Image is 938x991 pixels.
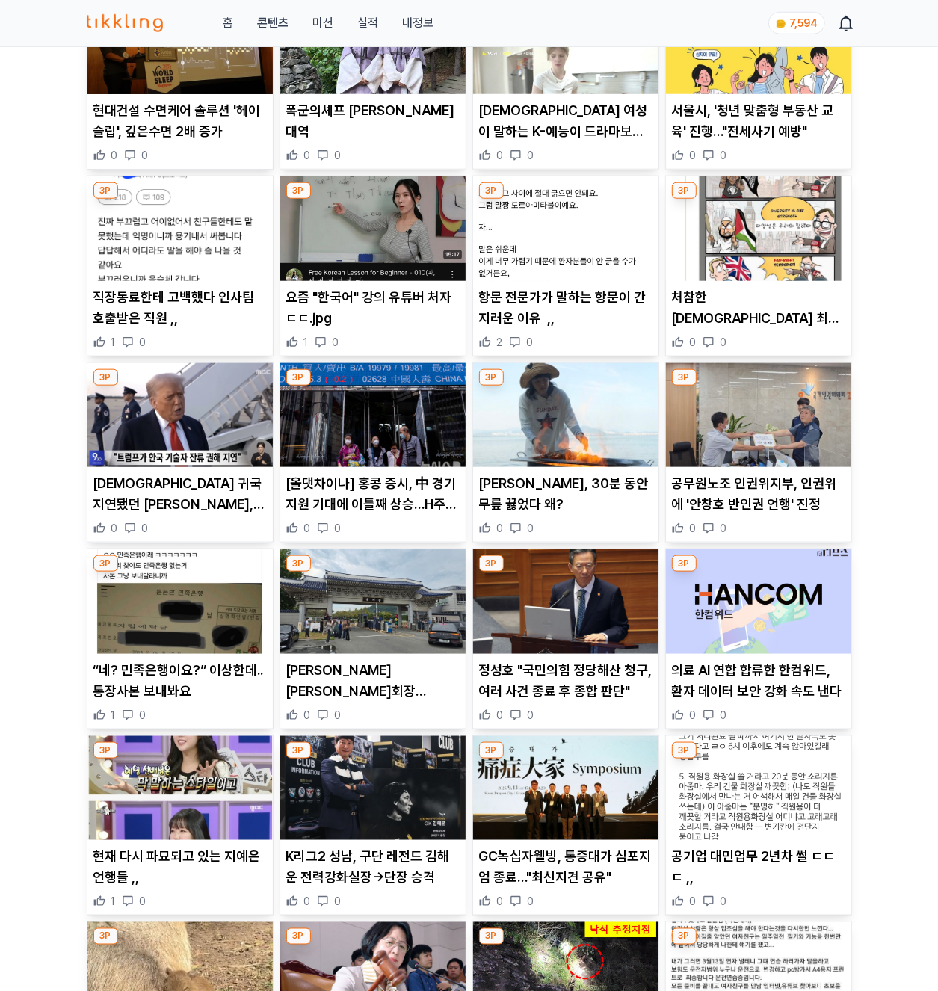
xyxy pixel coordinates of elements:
span: 0 [690,894,697,909]
div: 3P [672,182,697,199]
img: K리그2 성남, 구단 레전드 김해운 전력강화실장→단장 승격 [280,736,466,841]
a: coin 7,594 [768,12,822,34]
p: 공무원노조 인권위지부, 인권위에 '안창호 반인권 언행' 진정 [672,473,845,515]
div: 3P [286,742,311,759]
span: 0 [111,521,118,536]
div: 3P [93,369,118,386]
p: [DEMOGRAPHIC_DATA] 귀국 지연됐던 [PERSON_NAME], [PERSON_NAME]의 지시 때문 [93,473,267,515]
img: 공기업 대민업무 2년차 썰 ㄷㄷㄷ ,, [666,736,851,841]
img: 처참한 영국 최신 근황 [666,176,851,281]
span: 0 [142,521,149,536]
a: 실적 [357,14,378,32]
span: 0 [528,521,534,536]
span: 0 [304,521,311,536]
span: 0 [528,708,534,723]
span: 0 [527,335,534,350]
span: 0 [721,521,727,536]
img: 직장동료한테 고백했다 인사팀 호출받은 직원 ,, [87,176,273,281]
img: 항문 전문가가 말하는 항문이 간지러운 이유 ,, [473,176,658,281]
p: 의료 AI 연합 합류한 한컴위드, 환자 데이터 보안 강화 속도 낸다 [672,660,845,702]
span: 0 [304,894,311,909]
button: 미션 [312,14,333,32]
img: 티끌링 [87,14,164,32]
span: 0 [721,894,727,909]
span: 0 [721,708,727,723]
p: [DEMOGRAPHIC_DATA] 여성이 말하는 K-예능이 드라마보다 재밌는 이유 ,, [479,100,652,142]
span: 0 [721,148,727,163]
span: 0 [335,521,342,536]
img: 의료 AI 연합 합류한 한컴위드, 환자 데이터 보안 강화 속도 낸다 [666,549,851,654]
div: 3P [286,555,311,572]
span: 0 [721,335,727,350]
span: 0 [690,148,697,163]
span: 0 [497,148,504,163]
p: 폭군의셰프 [PERSON_NAME] 대역 [286,100,460,142]
a: 내정보 [402,14,433,32]
div: 3P 항문 전문가가 말하는 항문이 간지러운 이유 ,, 항문 전문가가 말하는 항문이 간지러운 이유 ,, 2 0 [472,176,659,356]
div: 3P [93,742,118,759]
div: 3P [올댓차이나] 홍콩 증시, 中 경기지원 기대에 이틀째 상승…H주 0.21%↑ [올댓차이나] 홍콩 증시, 中 경기지원 기대에 이틀째 상승…H주 0.21%↑ 0 0 [280,362,466,543]
div: 3P 의료 AI 연합 합류한 한컴위드, 환자 데이터 보안 강화 속도 낸다 의료 AI 연합 합류한 한컴위드, 환자 데이터 보안 강화 속도 낸다 0 0 [665,549,852,729]
img: “네? 민족은행이요?” 이상한데.. 통장사본 보내봐요 [87,549,273,654]
span: 0 [528,148,534,163]
div: 3P 직장동료한테 고백했다 인사팀 호출받은 직원 ,, 직장동료한테 고백했다 인사팀 호출받은 직원 ,, 1 0 [87,176,274,356]
div: 3P [479,182,504,199]
span: 0 [142,148,149,163]
span: 1 [111,335,116,350]
div: 3P [672,742,697,759]
div: 3P 처참한 영국 최신 근황 처참한 [DEMOGRAPHIC_DATA] 최신 근황 0 0 [665,176,852,356]
div: 3P [286,182,311,199]
div: 3P [479,369,504,386]
div: 3P [93,182,118,199]
span: 2 [497,335,503,350]
span: 0 [335,894,342,909]
div: 3P [286,369,311,386]
div: 3P 현재 다시 파묘되고 있는 지예은 언행들 ,, 현재 다시 파묘되고 있는 지예은 언행들 ,, 1 0 [87,735,274,916]
div: 3P 공기업 대민업무 2년차 썰 ㄷㄷㄷ ,, 공기업 대민업무 2년차 썰 ㄷㄷㄷ ,, 0 0 [665,735,852,916]
span: 0 [497,521,504,536]
span: 1 [111,894,116,909]
span: 0 [690,335,697,350]
img: 이재용 삼성회장 장남 이지호씨, 진해서 '해군 장교' 입대 [280,549,466,654]
p: 직장동료한테 고백했다 인사팀 호출받은 직원 ,, [93,287,267,329]
p: 처참한 [DEMOGRAPHIC_DATA] 최신 근황 [672,287,845,329]
a: 홈 [223,14,233,32]
span: 7,594 [790,17,818,29]
div: 3P 한국인 귀국 지연됐던 이유, 트럼프의 지시 때문 [DEMOGRAPHIC_DATA] 귀국 지연됐던 [PERSON_NAME], [PERSON_NAME]의 지시 때문 0 0 [87,362,274,543]
p: 항문 전문가가 말하는 항문이 간지러운 이유 ,, [479,287,652,329]
p: 정성호 "국민의힘 정당해산 청구, 여러 사건 종료 후 종합 판단" [479,660,652,702]
span: 0 [140,335,146,350]
p: GC녹십자웰빙, 통증대가 심포지엄 종료…"최신지견 공유" [479,846,652,888]
span: 1 [304,335,309,350]
div: 3P 공무원노조 인권위지부, 인권위에 '안창호 반인권 언행' 진정 공무원노조 인권위지부, 인권위에 '안창호 반인권 언행' 진정 0 0 [665,362,852,543]
img: 한국인 귀국 지연됐던 이유, 트럼프의 지시 때문 [87,363,273,468]
span: 0 [333,335,339,350]
img: 최강희, 30분 동안 무릎 꿇었다 왜? [473,363,658,468]
img: 현재 다시 파묘되고 있는 지예은 언행들 ,, [87,736,273,841]
div: 3P [479,928,504,945]
div: 3P [286,928,311,945]
img: 공무원노조 인권위지부, 인권위에 '안창호 반인권 언행' 진정 [666,363,851,468]
div: 3P “네? 민족은행이요?” 이상한데.. 통장사본 보내봐요 “네? 민족은행이요?” 이상한데.. 통장사본 보내봐요 1 0 [87,549,274,729]
p: [PERSON_NAME] [PERSON_NAME]회장 [PERSON_NAME] [PERSON_NAME]씨, 진해서 '해군 장교' 입대 [286,660,460,702]
span: 1 [111,708,116,723]
img: coin [775,18,787,30]
p: K리그2 성남, 구단 레전드 김해운 전력강화실장→단장 승격 [286,846,460,888]
div: 3P [672,928,697,945]
span: 0 [497,894,504,909]
div: 3P [93,928,118,945]
span: 0 [335,148,342,163]
div: 3P 정성호 "국민의힘 정당해산 청구, 여러 사건 종료 후 종합 판단" 정성호 "국민의힘 정당해산 청구, 여러 사건 종료 후 종합 판단" 0 0 [472,549,659,729]
a: 콘텐츠 [257,14,289,32]
div: 3P K리그2 성남, 구단 레전드 김해운 전력강화실장→단장 승격 K리그2 성남, 구단 레전드 김해운 전력강화실장→단장 승격 0 0 [280,735,466,916]
div: 3P [93,555,118,572]
span: 0 [335,708,342,723]
span: 0 [528,894,534,909]
span: 0 [690,521,697,536]
p: “네? 민족은행이요?” 이상한데.. 통장사본 보내봐요 [93,660,267,702]
p: 요즘 "한국어" 강의 유튜버 처자ㄷㄷ.jpg [286,287,460,329]
span: 0 [140,894,146,909]
img: GC녹십자웰빙, 통증대가 심포지엄 종료…"최신지견 공유" [473,736,658,841]
div: 3P [479,742,504,759]
div: 3P 최강희, 30분 동안 무릎 꿇었다 왜? [PERSON_NAME], 30분 동안 무릎 꿇었다 왜? 0 0 [472,362,659,543]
